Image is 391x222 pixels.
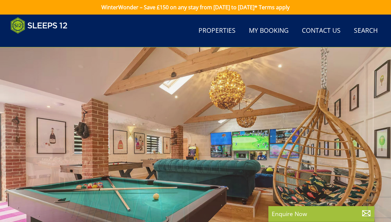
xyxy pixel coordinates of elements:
[351,23,380,38] a: Search
[196,23,238,38] a: Properties
[7,38,77,43] iframe: Customer reviews powered by Trustpilot
[272,209,371,218] p: Enquire Now
[11,17,68,34] img: Sleeps 12
[299,23,343,38] a: Contact Us
[246,23,291,38] a: My Booking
